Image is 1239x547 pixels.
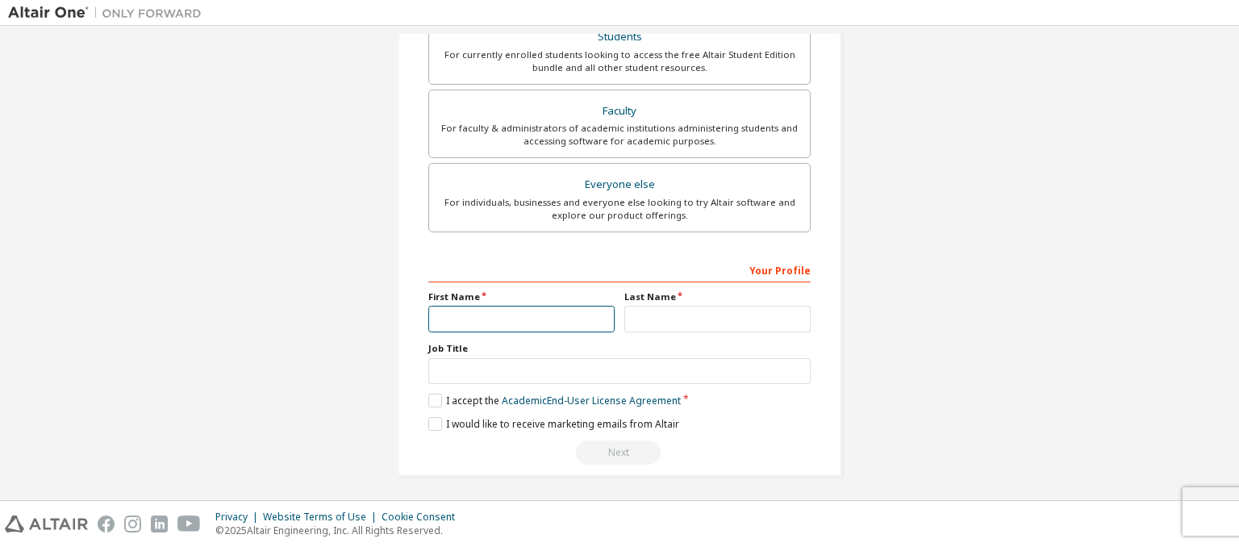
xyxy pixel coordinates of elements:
label: Last Name [624,290,811,303]
div: For currently enrolled students looking to access the free Altair Student Edition bundle and all ... [439,48,800,74]
div: Privacy [215,511,263,524]
div: Students [439,26,800,48]
div: Website Terms of Use [263,511,382,524]
label: I would like to receive marketing emails from Altair [428,417,679,431]
div: Read and acccept EULA to continue [428,441,811,465]
div: Cookie Consent [382,511,465,524]
label: First Name [428,290,615,303]
div: For faculty & administrators of academic institutions administering students and accessing softwa... [439,122,800,148]
img: altair_logo.svg [5,516,88,532]
img: facebook.svg [98,516,115,532]
div: Your Profile [428,257,811,282]
label: I accept the [428,394,681,407]
label: Job Title [428,342,811,355]
p: © 2025 Altair Engineering, Inc. All Rights Reserved. [215,524,465,537]
a: Academic End-User License Agreement [502,394,681,407]
img: Altair One [8,5,210,21]
img: linkedin.svg [151,516,168,532]
img: instagram.svg [124,516,141,532]
div: For individuals, businesses and everyone else looking to try Altair software and explore our prod... [439,196,800,222]
div: Everyone else [439,173,800,196]
div: Faculty [439,100,800,123]
img: youtube.svg [177,516,201,532]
